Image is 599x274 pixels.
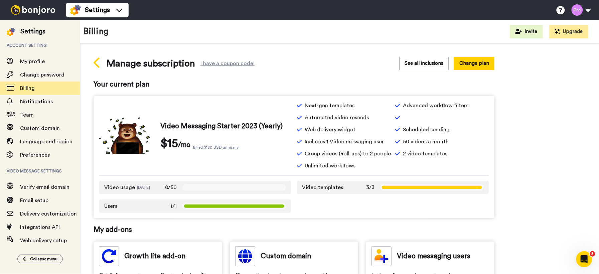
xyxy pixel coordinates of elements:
[366,183,375,191] span: 3/3
[178,140,190,150] span: /mo
[99,246,119,266] img: group-messaging.svg
[305,162,355,170] span: Unlimited workflows
[193,145,239,150] span: Billed $180 USD annually
[576,251,592,267] iframe: Intercom live chat
[20,27,45,36] div: Settings
[20,99,53,104] span: Notifications
[17,255,63,263] button: Collapse menu
[454,57,494,70] button: Change plan
[305,138,384,146] span: Includes 1 Video messaging user
[104,183,135,191] span: Video usage
[20,72,64,78] span: Change password
[20,198,48,203] span: Email setup
[85,5,110,15] span: Settings
[510,25,543,38] button: Invite
[30,256,57,262] span: Collapse menu
[305,150,391,158] span: Group videos (Roll-ups) to 2 people
[305,102,354,110] span: Next-gen templates
[137,185,150,189] span: [DATE]
[7,28,15,36] img: settings-colored.svg
[305,114,369,122] span: Automated video resends
[20,139,72,144] span: Language and region
[403,102,468,110] span: Advanced workflow filters
[200,61,255,65] div: I have a coupon code!
[124,251,185,261] span: Growth lite add-on
[94,225,494,235] span: My add-ons
[160,137,178,150] span: $15
[235,246,255,266] img: custom-domain.svg
[20,238,67,243] span: Web delivery setup
[590,251,595,257] span: 5
[165,183,177,191] span: 0/50
[104,202,117,210] span: Users
[20,112,34,118] span: Team
[20,86,35,91] span: Billing
[371,246,392,266] img: team-members.svg
[171,202,177,210] span: 1/1
[305,126,355,134] span: Web delivery widget
[20,225,60,230] span: Integrations API
[403,150,447,158] span: 2 video templates
[160,121,283,131] span: Video Messaging Starter 2023 (Yearly)
[8,5,58,15] img: bj-logo-header-white.svg
[70,5,81,15] img: settings-colored.svg
[397,251,470,261] span: Video messaging users
[399,57,449,70] button: See all inclusions
[20,126,60,131] span: Custom domain
[20,152,50,158] span: Preferences
[403,126,450,134] span: Scheduled sending
[99,117,152,154] img: vm-starter.png
[94,80,494,90] span: Your current plan
[261,251,311,261] span: Custom domain
[84,27,109,36] h1: Billing
[302,183,343,191] span: Video templates
[403,138,449,146] span: 50 videos a month
[20,59,45,64] span: My profile
[20,184,69,190] span: Verify email domain
[20,211,77,217] span: Delivery customization
[550,25,588,38] button: Upgrade
[106,57,195,70] span: Manage subscription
